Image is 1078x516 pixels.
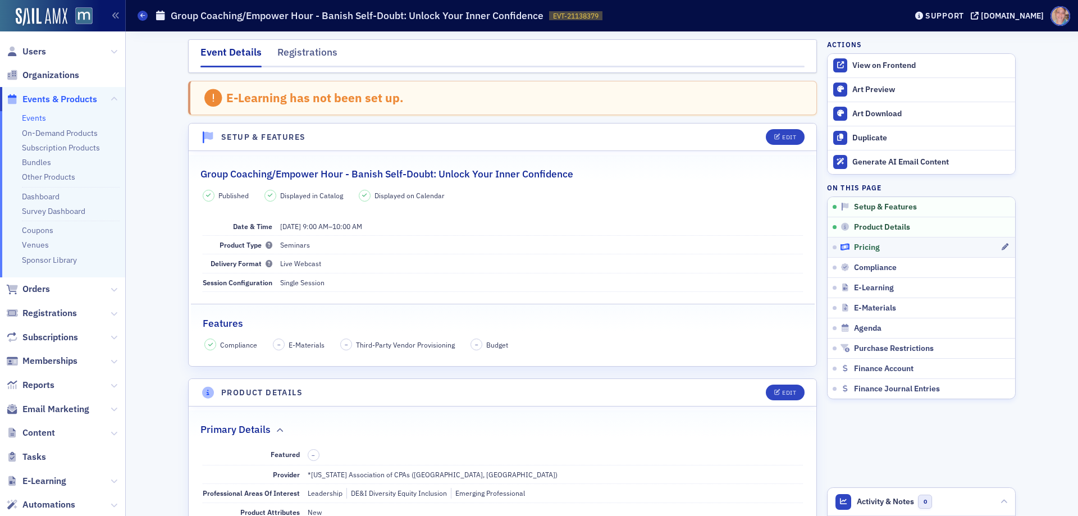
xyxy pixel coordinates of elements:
a: View on Frontend [828,54,1015,77]
a: Sponsor Library [22,255,77,265]
a: Bundles [22,157,51,167]
div: View on Frontend [852,61,1010,71]
span: Budget [486,340,508,350]
span: Single Session [280,278,325,287]
span: Compliance [854,263,897,273]
span: Subscriptions [22,331,78,344]
a: E-Learning [6,475,66,487]
a: Reports [6,379,54,391]
span: Profile [1050,6,1070,26]
button: Edit [766,385,805,400]
time: 9:00 AM [303,222,328,231]
span: Users [22,45,46,58]
img: SailAMX [16,8,67,26]
div: Support [925,11,964,21]
div: Art Preview [852,85,1010,95]
a: Events & Products [6,93,97,106]
div: Registrations [277,45,337,66]
button: [DOMAIN_NAME] [971,12,1048,20]
span: Finance Journal Entries [854,384,940,394]
span: E-Learning [22,475,66,487]
button: Generate AI Email Content [828,150,1015,174]
span: Displayed in Catalog [280,190,343,200]
span: 0 [918,495,932,509]
span: E-Materials [854,303,896,313]
span: Featured [271,450,300,459]
span: Date & Time [233,222,272,231]
h2: Group Coaching/Empower Hour - Banish Self-Doubt: Unlock Your Inner Confidence [200,167,573,181]
span: Events & Products [22,93,97,106]
a: Memberships [6,355,77,367]
span: Activity & Notes [857,496,914,508]
span: Published [218,190,249,200]
span: – [345,341,348,349]
span: Finance Account [854,364,913,374]
h4: Setup & Features [221,131,305,143]
span: Displayed on Calendar [374,190,445,200]
h4: Actions [827,39,862,49]
span: Pricing [854,243,880,253]
a: Other Products [22,172,75,182]
a: Orders [6,283,50,295]
span: Product Details [854,222,910,232]
span: Memberships [22,355,77,367]
h4: On this page [827,182,1016,193]
span: Tasks [22,451,46,463]
time: 10:00 AM [332,222,362,231]
div: Duplicate [852,133,1010,143]
div: Emerging Professional [451,488,525,498]
div: [DOMAIN_NAME] [981,11,1044,21]
span: Product Type [220,240,272,249]
span: Provider [273,470,300,479]
h2: Primary Details [200,422,271,437]
a: Survey Dashboard [22,206,85,216]
span: Delivery Format [211,259,272,268]
a: Email Marketing [6,403,89,415]
span: – [277,341,281,349]
span: Orders [22,283,50,295]
img: SailAMX [75,7,93,25]
div: DE&I Diversity Equity Inclusion [346,488,447,498]
a: Automations [6,499,75,511]
span: E-Learning [854,283,894,293]
span: [DATE] [280,222,301,231]
button: Edit [766,129,805,145]
span: Setup & Features [854,202,917,212]
a: On-Demand Products [22,128,98,138]
span: – [312,451,315,459]
h2: Features [203,316,243,331]
span: *[US_STATE] Association of CPAs ([GEOGRAPHIC_DATA], [GEOGRAPHIC_DATA]) [308,470,558,479]
button: Duplicate [828,126,1015,150]
a: Tasks [6,451,46,463]
span: Registrations [22,307,77,319]
h1: Group Coaching/Empower Hour - Banish Self-Doubt: Unlock Your Inner Confidence [171,9,543,22]
a: Events [22,113,46,123]
a: Organizations [6,69,79,81]
div: Generate AI Email Content [852,157,1010,167]
a: Art Download [828,102,1015,126]
span: Automations [22,499,75,511]
span: Agenda [854,323,881,334]
a: Subscription Products [22,143,100,153]
span: Organizations [22,69,79,81]
a: Venues [22,240,49,250]
div: Event Details [200,45,262,67]
span: E-Materials [289,340,325,350]
span: Reports [22,379,54,391]
a: Content [6,427,55,439]
a: Dashboard [22,191,60,202]
h4: Product Details [221,387,303,399]
span: EVT-21138379 [553,11,599,21]
span: Compliance [220,340,257,350]
a: Users [6,45,46,58]
span: Content [22,427,55,439]
span: Third-Party Vendor Provisioning [356,340,455,350]
span: Session Configuration [203,278,272,287]
span: – [280,222,362,231]
span: – [475,341,478,349]
div: Edit [782,390,796,396]
span: Seminars [280,240,310,249]
span: Professional Areas Of Interest [203,488,300,497]
div: Art Download [852,109,1010,119]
